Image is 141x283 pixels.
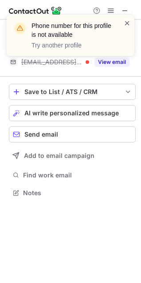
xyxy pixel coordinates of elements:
img: warning [13,21,27,35]
span: Send email [24,131,58,138]
img: ContactOut v5.3.10 [9,5,62,16]
div: Save to List / ATS / CRM [24,88,120,95]
header: Phone number for this profile is not available [31,21,113,39]
span: Notes [23,189,132,197]
p: Try another profile [31,41,113,50]
button: Find work email [9,169,136,181]
button: Notes [9,187,136,199]
span: Add to email campaign [24,152,94,159]
span: Find work email [23,171,132,179]
button: Send email [9,126,136,142]
button: AI write personalized message [9,105,136,121]
button: Add to email campaign [9,148,136,164]
button: save-profile-one-click [9,84,136,100]
span: AI write personalized message [24,110,119,117]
